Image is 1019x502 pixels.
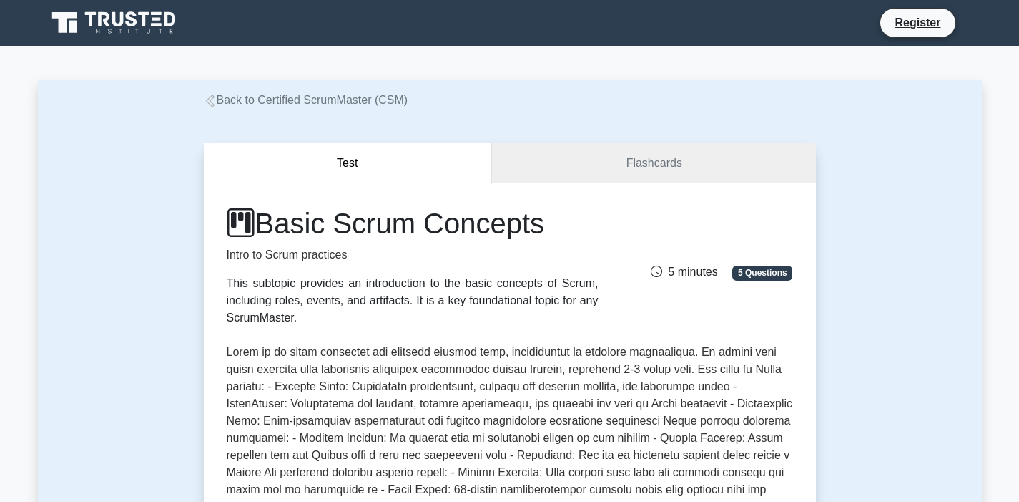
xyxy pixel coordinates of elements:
a: Register [886,14,949,32]
a: Flashcards [492,143,815,184]
button: Test [204,143,493,184]
h1: Basic Scrum Concepts [227,206,599,241]
p: Intro to Scrum practices [227,246,599,264]
span: 5 minutes [651,266,717,278]
span: 5 Questions [732,266,792,280]
a: Back to Certified ScrumMaster (CSM) [204,94,408,106]
div: This subtopic provides an introduction to the basic concepts of Scrum, including roles, events, a... [227,275,599,327]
